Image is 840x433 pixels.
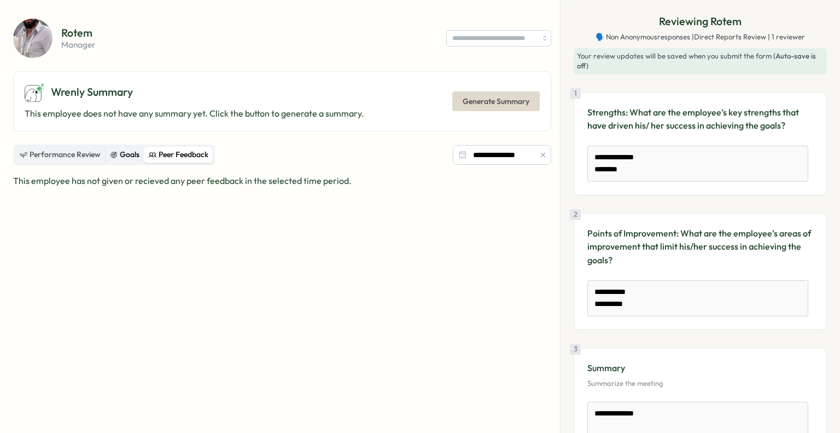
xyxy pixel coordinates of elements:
div: 1 [570,88,581,99]
p: Reviewing Rotem [659,13,742,30]
span: 🗣️ Non Anonymous responses | Direct Reports Review | 1 reviewer [596,32,805,42]
div: 3 [570,344,581,355]
p: Summarize the meeting [587,379,813,389]
p: This employee does not have any summary yet. Click the button to generate a summary. [25,107,364,120]
div: Performance Review [20,149,101,161]
span: Your review updates will be saved when you submit the form [577,51,816,70]
button: Generate Summary [452,91,540,111]
span: (Auto-save is off) [577,51,816,70]
p: Summary [587,361,813,375]
div: Goals [110,149,139,161]
p: Rotem [61,27,95,38]
div: 2 [570,209,581,220]
p: This employee has not given or recieved any peer feedback in the selected time period. [13,174,551,188]
p: Strengths: What are the employee’s key strengths that have driven his/ her success in achieving t... [587,106,813,133]
p: Points of Improvement: What are the employee's areas of improvement that limit his/her success in... [587,227,813,267]
img: Rotem [13,19,52,58]
span: Generate Summary [463,92,529,111]
div: Peer Feedback [149,149,208,161]
span: Wrenly Summary [51,84,133,101]
p: manager [61,41,95,49]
